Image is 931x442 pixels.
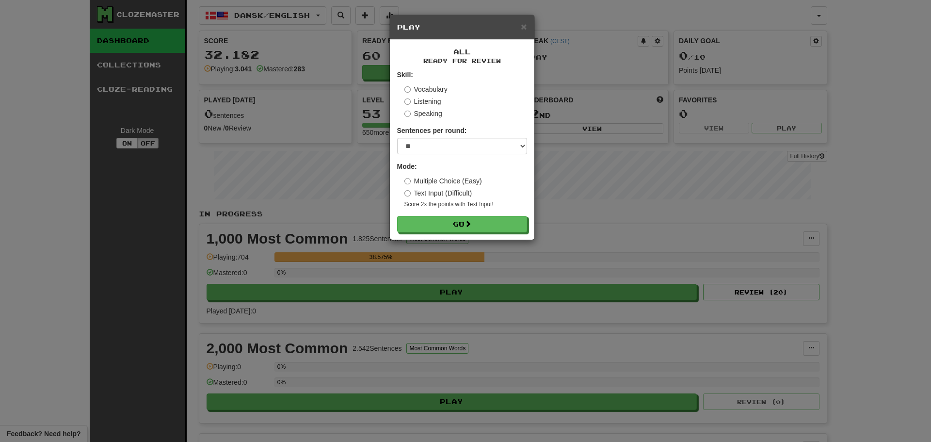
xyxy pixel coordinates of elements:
[397,163,417,170] strong: Mode:
[521,21,527,32] span: ×
[521,21,527,32] button: Close
[404,190,411,196] input: Text Input (Difficult)
[453,48,471,56] span: All
[397,22,527,32] h5: Play
[404,109,442,118] label: Speaking
[404,98,411,105] input: Listening
[397,71,413,79] strong: Skill:
[404,188,472,198] label: Text Input (Difficult)
[404,111,411,117] input: Speaking
[404,176,482,186] label: Multiple Choice (Easy)
[397,216,527,232] button: Go
[397,126,467,135] label: Sentences per round:
[404,97,441,106] label: Listening
[404,86,411,93] input: Vocabulary
[404,84,448,94] label: Vocabulary
[404,178,411,184] input: Multiple Choice (Easy)
[397,57,527,65] small: Ready for Review
[404,200,527,209] small: Score 2x the points with Text Input !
